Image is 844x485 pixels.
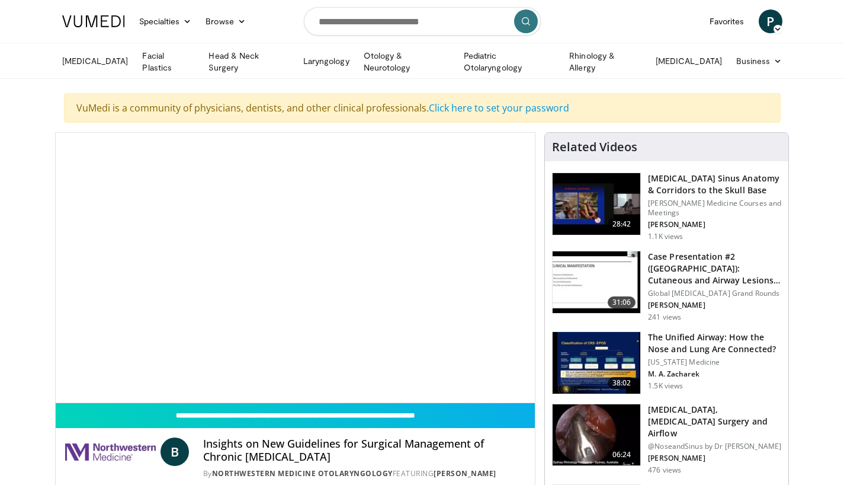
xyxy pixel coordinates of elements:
img: 276d523b-ec6d-4eb7-b147-bbf3804ee4a7.150x105_q85_crop-smart_upscale.jpg [553,173,640,235]
p: [PERSON_NAME] [648,454,781,463]
img: VuMedi Logo [62,15,125,27]
a: Click here to set your password [429,101,569,114]
a: Laryngology [296,49,357,73]
a: 38:02 The Unified Airway: How the Nose and Lung Are Connected? [US_STATE] Medicine M. A. Zacharek... [552,331,781,394]
a: Favorites [702,9,752,33]
a: 31:06 Case Presentation #2 ([GEOGRAPHIC_DATA]): Cutaneous and Airway Lesions i… Global [MEDICAL_D... [552,251,781,322]
h4: Related Videos [552,140,637,154]
h3: The Unified Airway: How the Nose and Lung Are Connected? [648,331,781,355]
input: Search topics, interventions [304,7,541,36]
a: Facial Plastics [135,50,201,74]
a: 28:42 [MEDICAL_DATA] Sinus Anatomy & Corridors to the Skull Base [PERSON_NAME] Medicine Courses a... [552,173,781,241]
video-js: Video Player [56,133,535,403]
div: By FEATURING [203,468,525,479]
p: [PERSON_NAME] [648,220,781,229]
p: @NoseandSinus by Dr [PERSON_NAME] [648,442,781,451]
img: 5c1a841c-37ed-4666-a27e-9093f124e297.150x105_q85_crop-smart_upscale.jpg [553,404,640,466]
span: 06:24 [608,449,636,461]
p: 1.1K views [648,232,683,241]
p: [PERSON_NAME] [648,301,781,310]
span: 28:42 [608,218,636,230]
a: Otology & Neurotology [357,50,457,74]
p: [PERSON_NAME] Medicine Courses and Meetings [648,199,781,218]
p: 241 views [648,312,681,322]
a: Northwestern Medicine Otolaryngology [212,468,393,478]
img: Northwestern Medicine Otolaryngology [65,438,156,466]
a: Head & Neck Surgery [201,50,296,74]
img: fce5840f-3651-4d2e-85b0-3edded5ac8fb.150x105_q85_crop-smart_upscale.jpg [553,332,640,394]
a: Specialties [132,9,199,33]
h3: [MEDICAL_DATA] Sinus Anatomy & Corridors to the Skull Base [648,173,781,196]
h3: Case Presentation #2 ([GEOGRAPHIC_DATA]): Cutaneous and Airway Lesions i… [648,251,781,286]
a: Business [729,49,790,73]
p: [US_STATE] Medicine [648,358,781,367]
a: [MEDICAL_DATA] [55,49,136,73]
span: 31:06 [608,296,636,308]
a: 06:24 [MEDICAL_DATA],[MEDICAL_DATA] Surgery and Airflow @NoseandSinus by Dr [PERSON_NAME] [PERSON... [552,404,781,475]
div: VuMedi is a community of physicians, dentists, and other clinical professionals. [64,93,781,123]
p: 476 views [648,465,681,475]
a: Rhinology & Allergy [562,50,649,74]
a: P [759,9,782,33]
h3: [MEDICAL_DATA],[MEDICAL_DATA] Surgery and Airflow [648,404,781,439]
a: Browse [198,9,253,33]
span: 38:02 [608,377,636,389]
p: 1.5K views [648,381,683,391]
a: [MEDICAL_DATA] [649,49,729,73]
a: Pediatric Otolaryngology [457,50,562,74]
a: B [161,438,189,466]
a: [PERSON_NAME] [434,468,496,478]
p: Global [MEDICAL_DATA] Grand Rounds [648,289,781,298]
img: 283069f7-db48-4020-b5ba-d883939bec3b.150x105_q85_crop-smart_upscale.jpg [553,251,640,313]
p: M. A. Zacharek [648,369,781,379]
h4: Insights on New Guidelines for Surgical Management of Chronic [MEDICAL_DATA] [203,438,525,463]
